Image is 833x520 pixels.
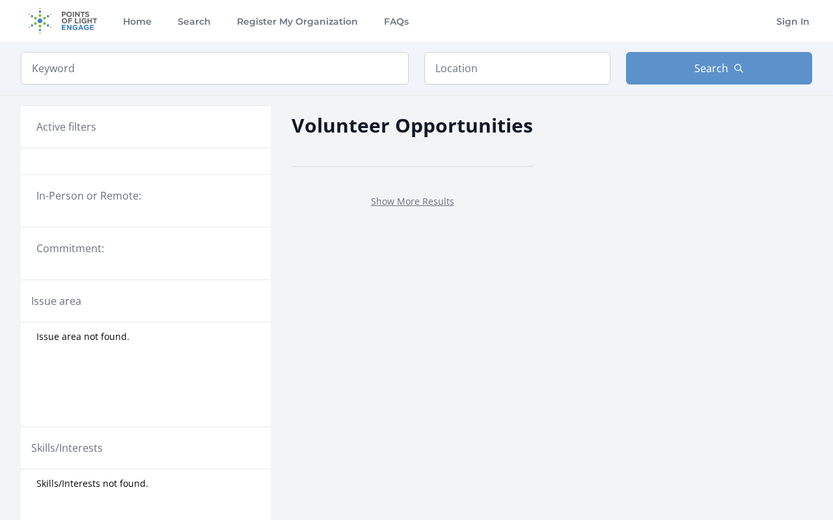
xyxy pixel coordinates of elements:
span: Skills/Interests not found. [36,477,148,490]
input: Location [424,52,610,84]
legend: Skills/Interests [31,440,103,456]
legend: In-Person or Remote: [36,188,255,203]
input: Keyword [21,52,409,84]
span: Issue area not found. [36,330,130,343]
h2: Volunteer Opportunities [292,110,533,140]
span: Search [694,60,728,76]
h3: Active filters [36,119,96,135]
button: Search [626,52,812,84]
a: Show More Results [371,195,454,207]
legend: Issue area [31,293,81,309]
legend: Commitment: [36,240,255,256]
